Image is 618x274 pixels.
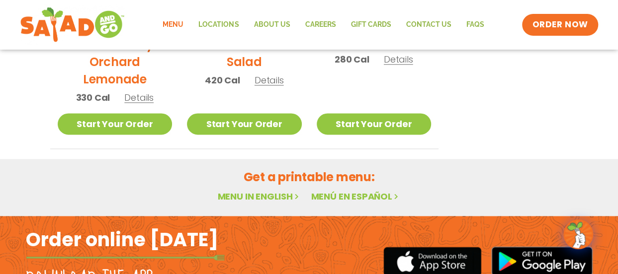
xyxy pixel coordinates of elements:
[124,91,154,104] span: Details
[217,190,301,203] a: Menu in English
[205,73,240,87] span: 420 Cal
[26,227,218,252] h2: Order online [DATE]
[187,113,302,135] a: Start Your Order
[246,13,297,36] a: About Us
[335,53,369,66] span: 280 Cal
[50,168,568,186] h2: Get a printable menu:
[398,13,458,36] a: Contact Us
[20,5,125,45] img: new-SAG-logo-768×292
[58,113,173,135] a: Start Your Order
[76,91,110,104] span: 330 Cal
[26,255,225,260] img: fork
[311,190,400,203] a: Menú en español
[564,220,592,248] img: wpChatIcon
[317,113,432,135] a: Start Your Order
[191,13,246,36] a: Locations
[384,53,413,66] span: Details
[155,13,191,36] a: Menu
[255,74,284,86] span: Details
[155,13,491,36] nav: Menu
[58,36,173,88] h2: Black Cherry Orchard Lemonade
[297,13,343,36] a: Careers
[532,19,588,31] span: ORDER NOW
[187,36,302,70] h2: Tuscan Summer Salad
[343,13,398,36] a: GIFT CARDS
[458,13,491,36] a: FAQs
[522,14,598,36] a: ORDER NOW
